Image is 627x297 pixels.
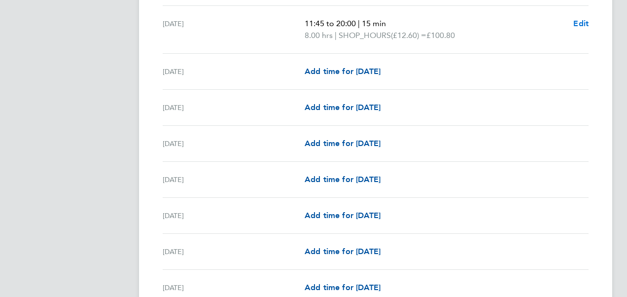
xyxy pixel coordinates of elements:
[305,66,381,77] a: Add time for [DATE]
[163,246,305,258] div: [DATE]
[163,102,305,113] div: [DATE]
[305,67,381,76] span: Add time for [DATE]
[391,31,426,40] span: (£12.60) =
[163,66,305,77] div: [DATE]
[163,210,305,222] div: [DATE]
[305,247,381,256] span: Add time for [DATE]
[305,283,381,292] span: Add time for [DATE]
[305,210,381,222] a: Add time for [DATE]
[305,31,333,40] span: 8.00 hrs
[163,282,305,294] div: [DATE]
[163,174,305,186] div: [DATE]
[305,174,381,186] a: Add time for [DATE]
[305,103,381,112] span: Add time for [DATE]
[339,30,391,41] span: SHOP_HOURS
[305,175,381,184] span: Add time for [DATE]
[305,19,356,28] span: 11:45 to 20:00
[305,138,381,149] a: Add time for [DATE]
[305,282,381,294] a: Add time for [DATE]
[305,211,381,220] span: Add time for [DATE]
[305,102,381,113] a: Add time for [DATE]
[573,19,589,28] span: Edit
[362,19,386,28] span: 15 min
[305,139,381,148] span: Add time for [DATE]
[573,18,589,30] a: Edit
[163,138,305,149] div: [DATE]
[305,246,381,258] a: Add time for [DATE]
[426,31,455,40] span: £100.80
[163,18,305,41] div: [DATE]
[358,19,360,28] span: |
[335,31,337,40] span: |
